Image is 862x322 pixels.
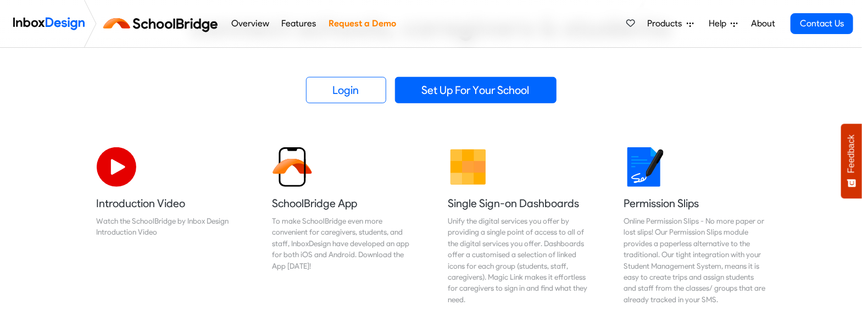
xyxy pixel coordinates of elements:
[264,138,423,314] a: SchoolBridge App To make SchoolBridge even more convenient for caregivers, students, and staff, I...
[272,196,414,211] h5: SchoolBridge App
[101,10,225,37] img: schoolbridge logo
[841,124,862,198] button: Feedback - Show survey
[88,138,247,314] a: Introduction Video Watch the SchoolBridge by Inbox Design Introduction Video
[279,13,319,35] a: Features
[709,17,731,30] span: Help
[748,13,778,35] a: About
[704,13,742,35] a: Help
[624,196,766,211] h5: Permission Slips
[228,13,272,35] a: Overview
[440,138,599,314] a: Single Sign-on Dashboards Unify the digital services you offer by providing a single point of acc...
[97,215,238,238] div: Watch the SchoolBridge by Inbox Design Introduction Video
[272,147,312,187] img: 2022_01_13_icon_sb_app.svg
[97,147,136,187] img: 2022_07_11_icon_video_playback.svg
[448,215,590,305] div: Unify the digital services you offer by providing a single point of access to all of the digital ...
[791,13,853,34] a: Contact Us
[624,147,664,187] img: 2022_01_18_icon_signature.svg
[306,77,386,103] a: Login
[448,147,488,187] img: 2022_01_13_icon_grid.svg
[448,196,590,211] h5: Single Sign-on Dashboards
[643,13,698,35] a: Products
[272,215,414,271] div: To make SchoolBridge even more convenient for caregivers, students, and staff, InboxDesign have d...
[847,135,857,173] span: Feedback
[624,215,766,305] div: Online Permission Slips - No more paper or lost slips! ​Our Permission Slips module provides a pa...
[325,13,399,35] a: Request a Demo
[97,196,238,211] h5: Introduction Video
[395,77,557,103] a: Set Up For Your School
[648,17,687,30] span: Products
[615,138,775,314] a: Permission Slips Online Permission Slips - No more paper or lost slips! ​Our Permission Slips mod...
